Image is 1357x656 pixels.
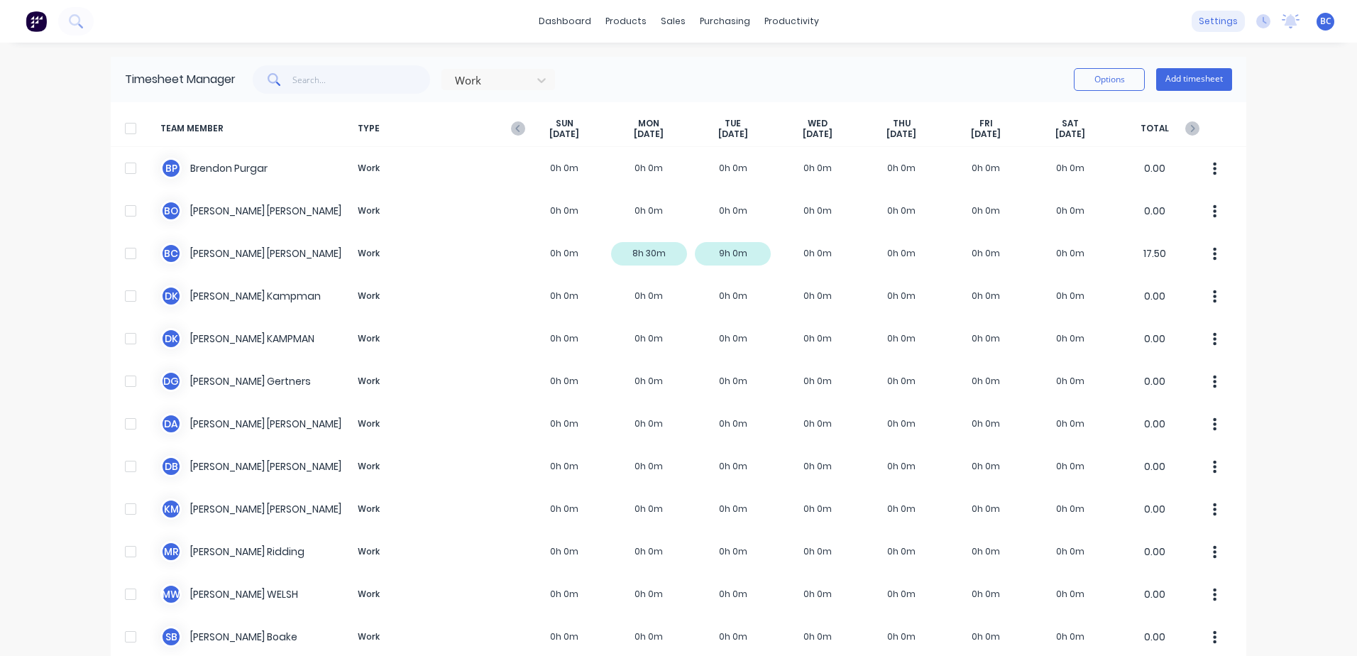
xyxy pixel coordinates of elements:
[1192,11,1245,32] div: settings
[352,118,522,140] span: TYPE
[1062,118,1079,129] span: SAT
[654,11,693,32] div: sales
[1112,118,1197,140] span: TOTAL
[718,129,748,140] span: [DATE]
[598,11,654,32] div: products
[808,118,828,129] span: WED
[549,129,579,140] span: [DATE]
[979,118,993,129] span: FRI
[292,65,431,94] input: Search...
[803,129,833,140] span: [DATE]
[1320,15,1331,28] span: BC
[638,118,659,129] span: MON
[532,11,598,32] a: dashboard
[1055,129,1085,140] span: [DATE]
[893,118,911,129] span: THU
[693,11,757,32] div: purchasing
[160,118,352,140] span: TEAM MEMBER
[725,118,741,129] span: TUE
[757,11,826,32] div: productivity
[26,11,47,32] img: Factory
[556,118,573,129] span: SUN
[125,71,236,88] div: Timesheet Manager
[634,129,664,140] span: [DATE]
[886,129,916,140] span: [DATE]
[971,129,1001,140] span: [DATE]
[1074,68,1145,91] button: Options
[1156,68,1232,91] button: Add timesheet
